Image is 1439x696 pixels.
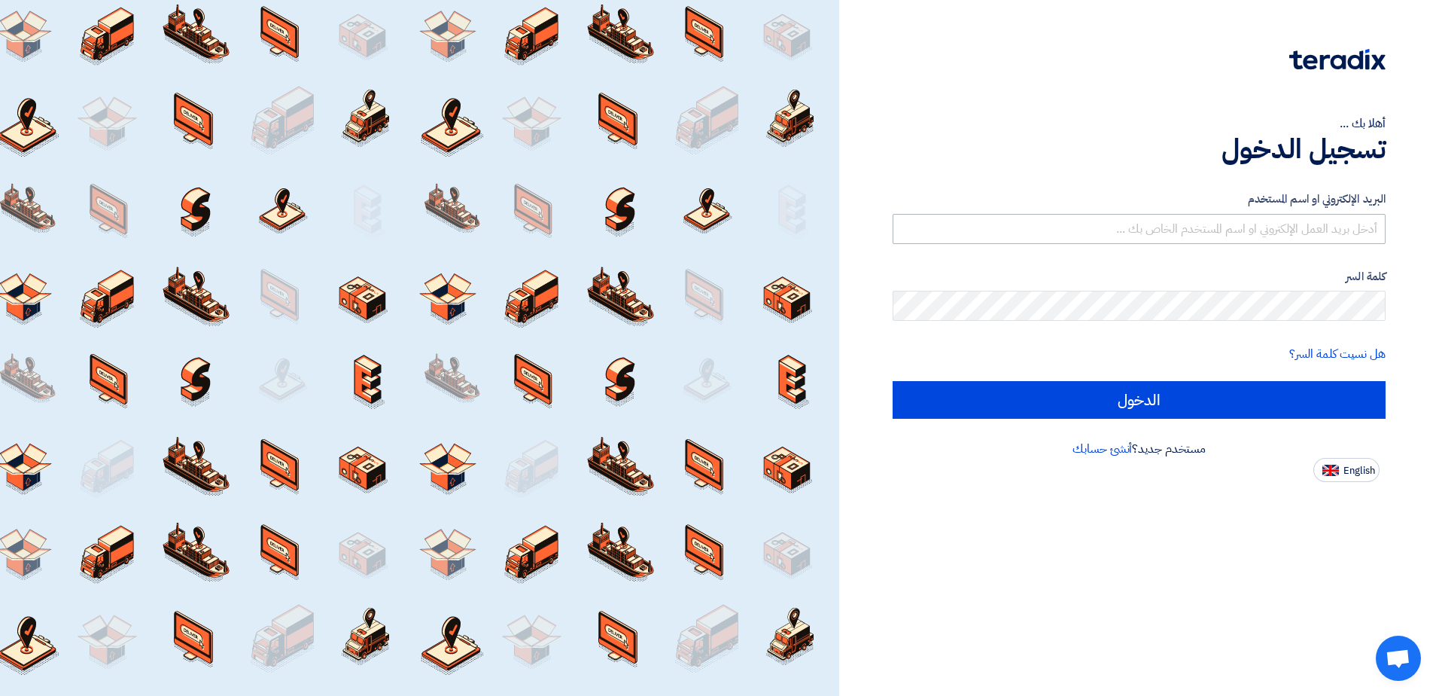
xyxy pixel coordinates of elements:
[1313,458,1380,482] button: English
[1072,440,1132,458] a: أنشئ حسابك
[893,133,1386,166] h1: تسجيل الدخول
[893,214,1386,244] input: أدخل بريد العمل الإلكتروني او اسم المستخدم الخاص بك ...
[1289,49,1386,70] img: Teradix logo
[893,114,1386,133] div: أهلا بك ...
[893,440,1386,458] div: مستخدم جديد؟
[1376,636,1421,681] div: Open chat
[893,381,1386,419] input: الدخول
[1343,466,1375,476] span: English
[1289,345,1386,363] a: هل نسيت كلمة السر؟
[893,268,1386,285] label: كلمة السر
[1322,465,1339,476] img: en-US.png
[893,191,1386,208] label: البريد الإلكتروني او اسم المستخدم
